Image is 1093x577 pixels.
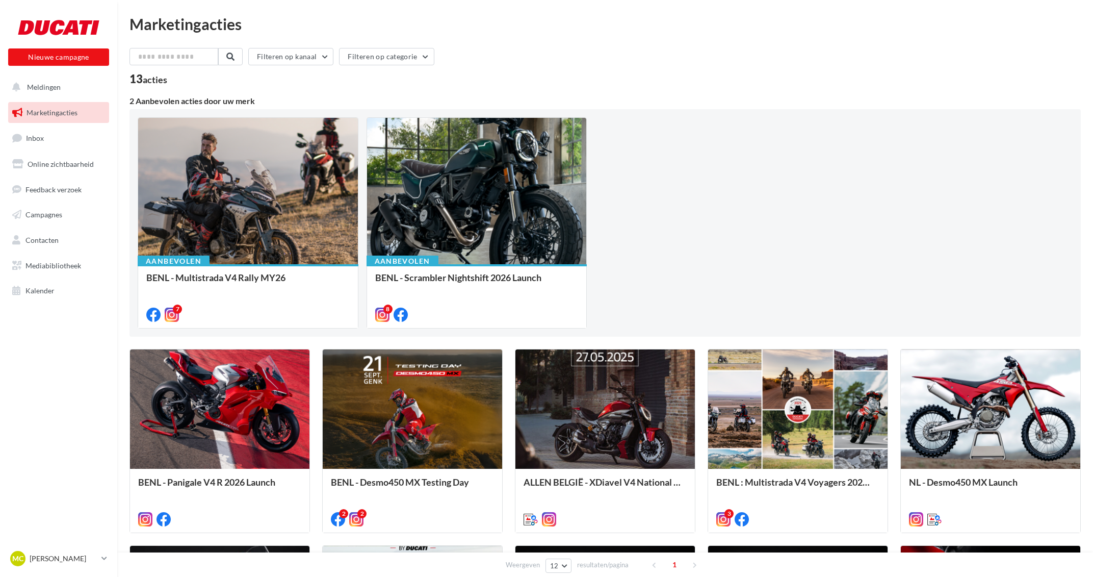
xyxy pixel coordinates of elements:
[339,509,348,518] div: 2
[25,185,82,193] span: Feedback verzoek
[375,272,579,283] div: BENL - Scrambler Nightshift 2026 Launch
[173,305,182,314] div: 7
[25,261,81,270] span: Mediabibliotheek
[6,102,111,123] a: Marketingacties
[724,509,734,518] div: 3
[6,179,111,200] a: Feedback verzoek
[6,230,111,251] a: Contacten
[357,509,367,518] div: 2
[8,48,109,66] button: Nieuwe campagne
[550,562,559,570] span: 12
[27,83,61,91] span: Meldingen
[6,77,107,98] button: Meldingen
[25,286,55,295] span: Kalender
[331,477,494,497] div: BENL - Desmo450 MX Testing Day
[506,560,540,570] span: Weergeven
[909,477,1072,497] div: NL - Desmo450 MX Launch
[666,557,683,573] span: 1
[6,280,111,302] a: Kalender
[6,204,111,225] a: Campagnes
[367,256,438,267] div: Aanbevolen
[6,154,111,175] a: Online zichtbaarheid
[146,272,350,293] div: BENL - Multistrada V4 Rally MY26
[138,477,301,497] div: BENL - Panigale V4 R 2026 Launch
[524,477,687,497] div: ALLEN BELGIË - XDiavel V4 National Launch
[143,75,167,84] div: acties
[8,549,109,568] a: MC [PERSON_NAME]
[545,559,571,573] button: 12
[6,127,111,149] a: Inbox
[129,16,1081,32] div: Marketingacties
[138,256,210,267] div: Aanbevolen
[129,97,1081,105] div: 2 Aanbevolen acties door uw merk
[30,554,97,564] p: [PERSON_NAME]
[27,108,77,117] span: Marketingacties
[383,305,393,314] div: 8
[716,477,879,497] div: BENL : Multistrada V4 Voyagers 2025 Contest
[129,73,167,85] div: 13
[25,236,59,244] span: Contacten
[339,48,434,65] button: Filteren op categorie
[577,560,629,570] span: resultaten/pagina
[248,48,333,65] button: Filteren op kanaal
[6,255,111,277] a: Mediabibliotheek
[26,134,44,142] span: Inbox
[12,554,23,564] span: MC
[25,210,62,219] span: Campagnes
[28,160,94,168] span: Online zichtbaarheid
